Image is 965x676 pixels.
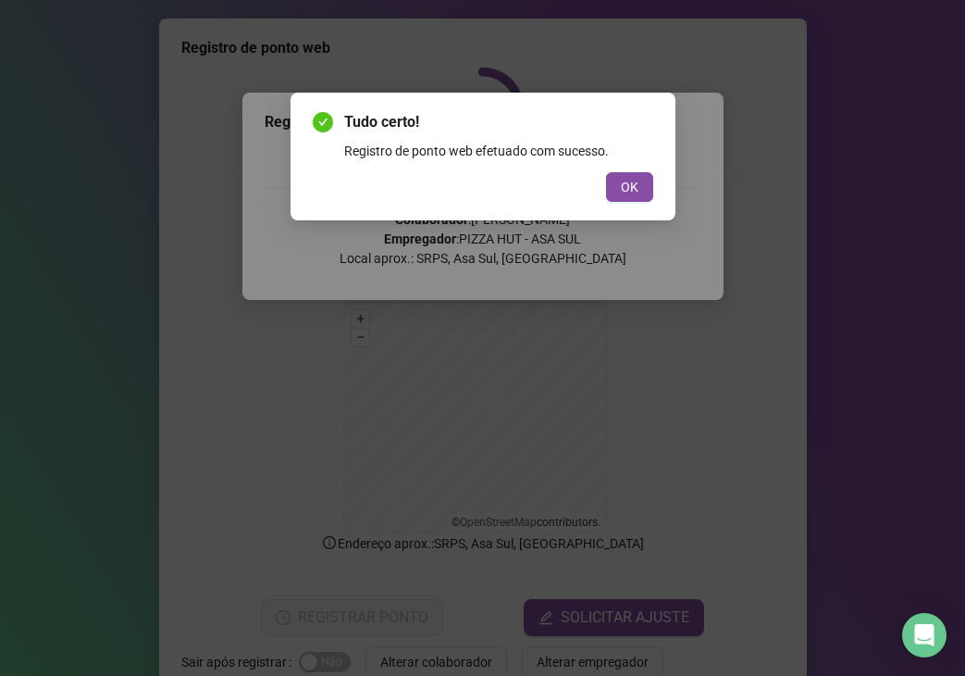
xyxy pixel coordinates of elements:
div: Open Intercom Messenger [902,613,946,657]
div: Registro de ponto web efetuado com sucesso. [344,141,653,161]
span: OK [621,177,638,197]
span: Tudo certo! [344,111,653,133]
button: OK [606,172,653,202]
span: check-circle [313,112,333,132]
